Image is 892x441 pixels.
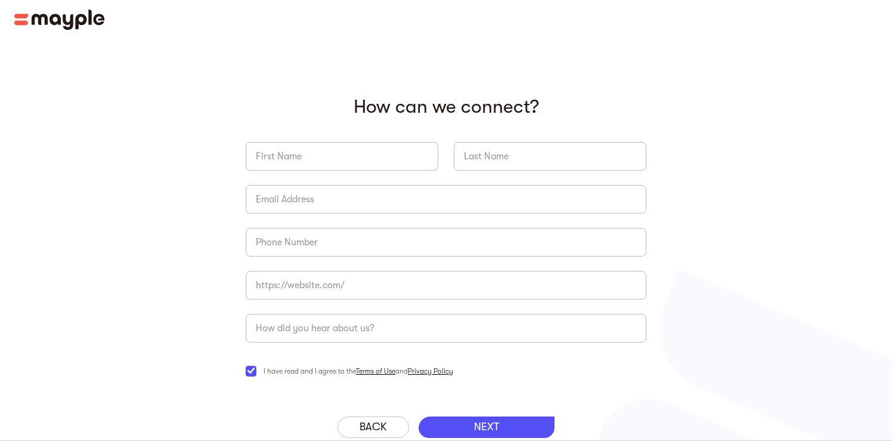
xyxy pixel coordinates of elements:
span: I have read and I agree to the and [264,364,453,378]
input: How did you hear about us? [246,314,646,343]
input: Email Address [246,185,646,214]
input: https://website.com/ [246,271,646,300]
p: How can we connect? [246,95,646,118]
input: Phone Number [246,228,646,257]
a: Terms of Use [356,367,395,375]
img: Mayple logo [14,10,105,30]
form: briefForm [246,95,646,402]
p: NEXT [474,421,499,434]
a: Privacy Policy [408,367,453,375]
input: Last Name [454,142,646,171]
input: First Name [246,142,438,171]
p: Back [360,421,387,434]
